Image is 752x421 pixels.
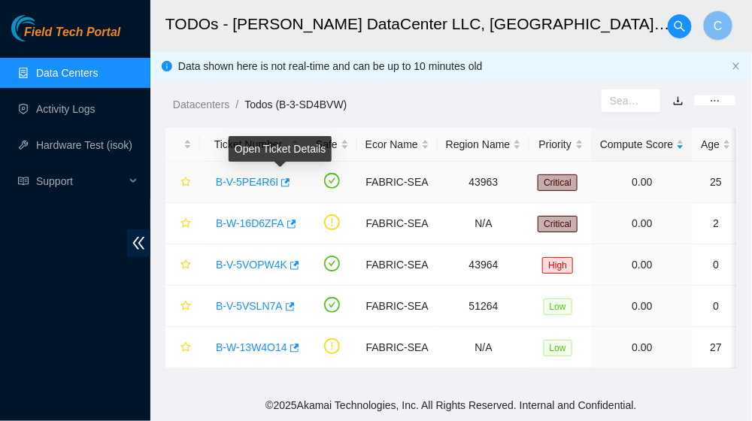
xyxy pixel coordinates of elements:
a: Todos (B-3-SD4BVW) [244,98,347,111]
footer: © 2025 Akamai Technologies, Inc. All Rights Reserved. Internal and Confidential. [150,389,752,421]
td: 0 [693,286,739,327]
span: Low [544,340,572,356]
button: star [174,211,192,235]
a: B-V-5PE4R6I [216,176,278,188]
span: read [18,176,29,186]
td: 27 [693,327,739,368]
span: check-circle [324,173,340,189]
button: search [668,14,692,38]
span: / [235,98,238,111]
td: 25 [693,162,739,203]
button: download [662,89,695,113]
button: star [174,253,192,277]
button: close [732,62,741,71]
td: 0.00 [592,162,693,203]
span: star [180,259,191,271]
button: star [174,335,192,359]
a: B-W-13W4O14 [216,341,287,353]
span: exclamation-circle [324,338,340,354]
a: B-V-5VOPW4K [216,259,287,271]
a: Data Centers [36,67,98,79]
span: double-left [127,229,150,257]
td: 0.00 [592,203,693,244]
td: 2 [693,203,739,244]
a: B-W-16D6ZFA [216,217,284,229]
span: High [542,257,573,274]
a: Hardware Test (isok) [36,139,132,151]
span: Support [36,166,125,196]
a: Akamai TechnologiesField Tech Portal [11,27,120,47]
span: star [180,218,191,230]
span: exclamation-circle [324,214,340,230]
img: Akamai Technologies [11,15,76,41]
span: Field Tech Portal [24,26,120,40]
td: N/A [438,203,530,244]
td: 0.00 [592,286,693,327]
span: check-circle [324,297,340,313]
span: Critical [538,174,578,191]
td: FABRIC-SEA [357,162,438,203]
a: B-V-5VSLN7A [216,300,283,312]
span: search [669,20,691,32]
td: FABRIC-SEA [357,286,438,327]
td: FABRIC-SEA [357,244,438,286]
a: Datacenters [173,98,229,111]
td: 43964 [438,244,530,286]
span: star [180,177,191,189]
input: Search [610,92,640,109]
td: N/A [438,327,530,368]
span: Critical [538,216,578,232]
td: 0.00 [592,327,693,368]
td: FABRIC-SEA [357,203,438,244]
button: star [174,170,192,194]
span: check-circle [324,256,340,271]
span: star [180,301,191,313]
a: download [673,95,684,107]
td: 51264 [438,286,530,327]
td: 0 [693,244,739,286]
button: C [703,11,733,41]
a: Activity Logs [36,103,96,115]
span: C [714,17,723,35]
td: 0.00 [592,244,693,286]
td: 43963 [438,162,530,203]
td: FABRIC-SEA [357,327,438,368]
span: Low [544,298,572,315]
span: ellipsis [710,95,720,106]
button: star [174,294,192,318]
span: star [180,342,191,354]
